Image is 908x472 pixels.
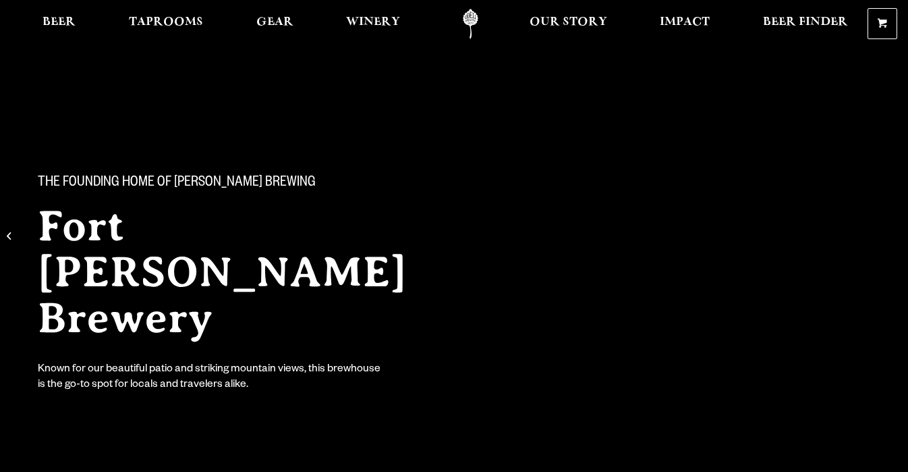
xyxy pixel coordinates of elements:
[754,9,857,39] a: Beer Finder
[651,9,718,39] a: Impact
[38,203,459,341] h2: Fort [PERSON_NAME] Brewery
[38,175,316,192] span: The Founding Home of [PERSON_NAME] Brewing
[248,9,302,39] a: Gear
[256,17,293,28] span: Gear
[521,9,616,39] a: Our Story
[34,9,84,39] a: Beer
[445,9,496,39] a: Odell Home
[346,17,400,28] span: Winery
[337,9,409,39] a: Winery
[660,17,710,28] span: Impact
[38,363,383,394] div: Known for our beautiful patio and striking mountain views, this brewhouse is the go-to spot for l...
[530,17,607,28] span: Our Story
[763,17,848,28] span: Beer Finder
[120,9,212,39] a: Taprooms
[129,17,203,28] span: Taprooms
[42,17,76,28] span: Beer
